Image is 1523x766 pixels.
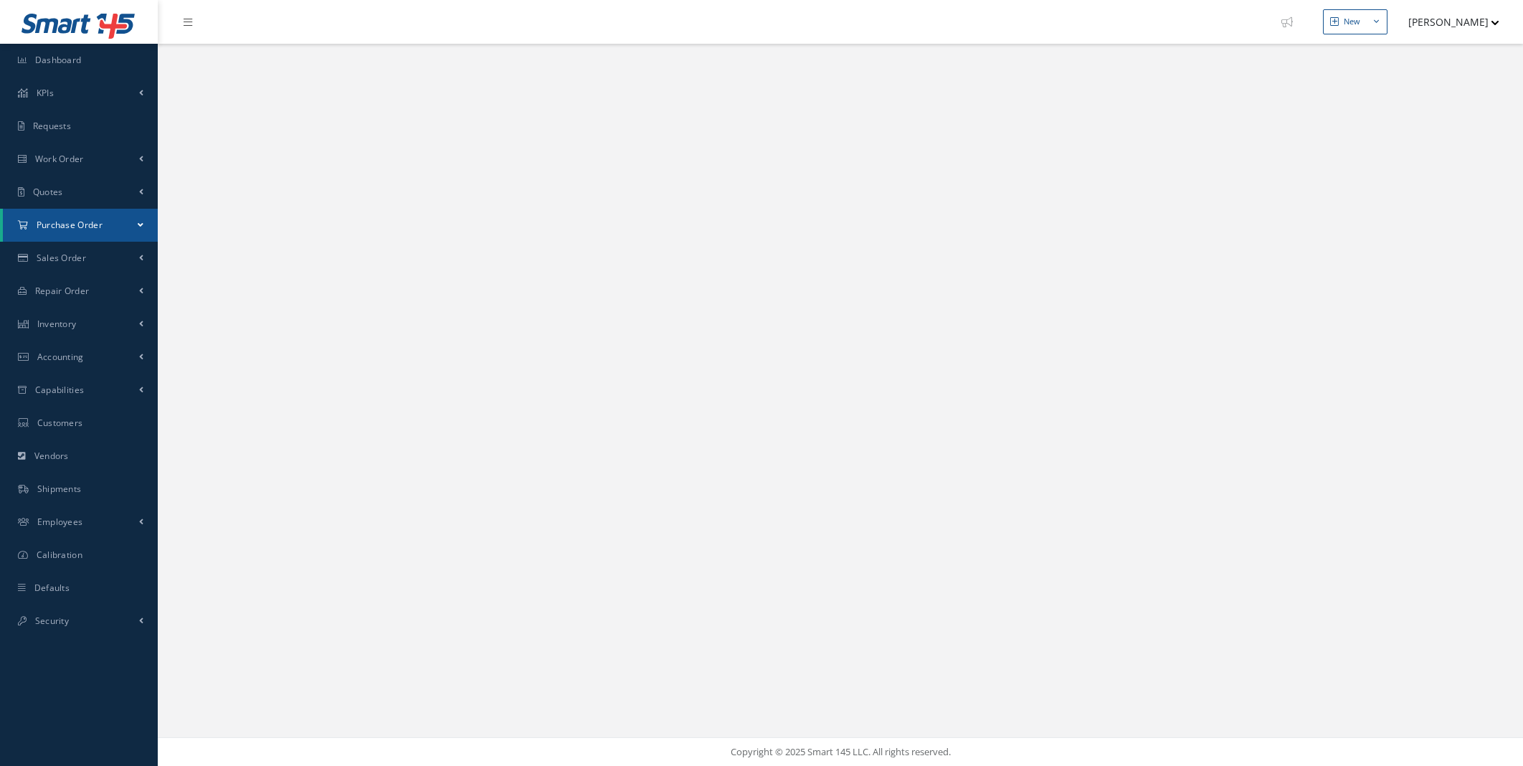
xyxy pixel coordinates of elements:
span: Inventory [37,318,77,330]
span: Purchase Order [37,219,103,231]
span: Vendors [34,450,69,462]
a: Purchase Order [3,209,158,242]
button: New [1323,9,1387,34]
div: Copyright © 2025 Smart 145 LLC. All rights reserved. [172,745,1509,760]
span: Accounting [37,351,84,363]
span: Work Order [35,153,84,165]
button: [PERSON_NAME] [1395,8,1499,36]
span: Capabilities [35,384,85,396]
span: Quotes [33,186,63,198]
span: Dashboard [35,54,82,66]
span: Sales Order [37,252,86,264]
span: Customers [37,417,83,429]
span: Repair Order [35,285,90,297]
span: KPIs [37,87,54,99]
span: Requests [33,120,71,132]
span: Security [35,615,69,627]
div: New [1344,16,1360,28]
span: Shipments [37,483,82,495]
span: Employees [37,516,83,528]
span: Defaults [34,582,70,594]
span: Calibration [37,549,82,561]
